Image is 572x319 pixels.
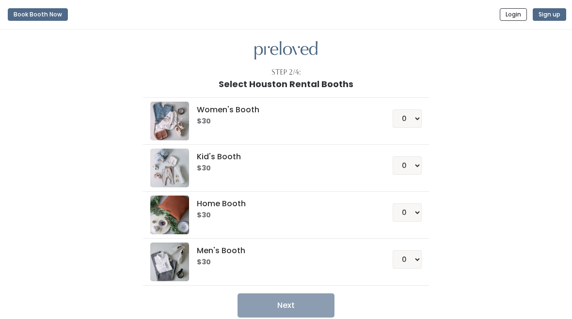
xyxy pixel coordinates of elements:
h6: $30 [197,165,369,172]
button: Login [500,8,527,21]
button: Book Booth Now [8,8,68,21]
h5: Home Booth [197,199,369,208]
a: Book Booth Now [8,4,68,25]
h5: Kid's Booth [197,152,369,161]
div: Step 2/4: [271,67,301,77]
h1: Select Houston Rental Booths [219,79,353,89]
h5: Men's Booth [197,246,369,255]
h6: $30 [197,258,369,266]
img: preloved logo [254,41,318,60]
img: preloved logo [150,196,189,234]
h6: $30 [197,212,369,219]
button: Next [238,293,334,318]
h6: $30 [197,118,369,125]
h5: Women's Booth [197,106,369,114]
img: preloved logo [150,243,189,281]
img: preloved logo [150,149,189,187]
button: Sign up [533,8,566,21]
img: preloved logo [150,102,189,140]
